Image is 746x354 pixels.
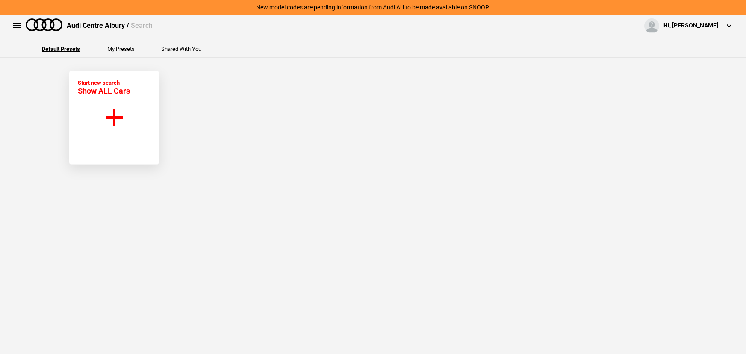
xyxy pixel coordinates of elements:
[67,21,153,30] div: Audi Centre Albury /
[161,46,201,52] button: Shared With You
[26,18,62,31] img: audi.png
[131,21,153,29] span: Search
[78,80,130,95] div: Start new search
[42,46,80,52] button: Default Presets
[69,71,159,165] button: Start new search Show ALL Cars
[107,46,135,52] button: My Presets
[78,86,130,95] span: Show ALL Cars
[663,21,718,30] div: Hi, [PERSON_NAME]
